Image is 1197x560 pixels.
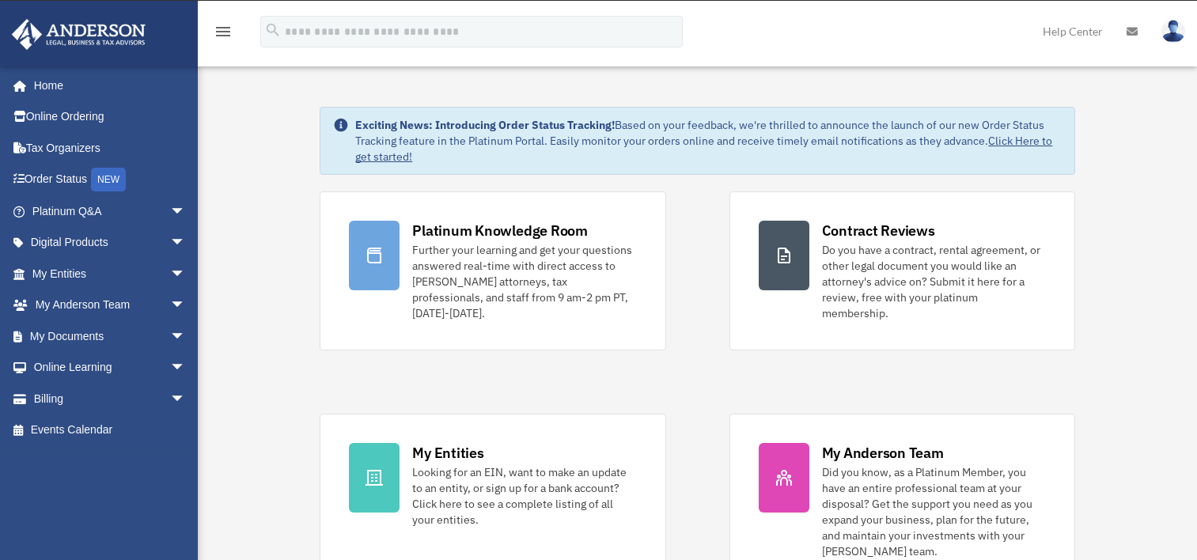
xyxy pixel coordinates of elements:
[11,195,210,227] a: Platinum Q&Aarrow_drop_down
[170,195,202,228] span: arrow_drop_down
[170,289,202,322] span: arrow_drop_down
[822,443,944,463] div: My Anderson Team
[822,242,1046,321] div: Do you have a contract, rental agreement, or other legal document you would like an attorney's ad...
[7,19,150,50] img: Anderson Advisors Platinum Portal
[170,320,202,353] span: arrow_drop_down
[355,117,1061,165] div: Based on your feedback, we're thrilled to announce the launch of our new Order Status Tracking fe...
[822,221,935,240] div: Contract Reviews
[11,227,210,259] a: Digital Productsarrow_drop_down
[822,464,1046,559] div: Did you know, as a Platinum Member, you have an entire professional team at your disposal? Get th...
[412,242,636,321] div: Further your learning and get your questions answered real-time with direct access to [PERSON_NAM...
[11,70,202,101] a: Home
[11,101,210,133] a: Online Ordering
[11,258,210,289] a: My Entitiesarrow_drop_down
[1161,20,1185,43] img: User Pic
[170,352,202,384] span: arrow_drop_down
[11,352,210,384] a: Online Learningarrow_drop_down
[264,21,282,39] i: search
[729,191,1075,350] a: Contract Reviews Do you have a contract, rental agreement, or other legal document you would like...
[11,320,210,352] a: My Documentsarrow_drop_down
[412,443,483,463] div: My Entities
[320,191,665,350] a: Platinum Knowledge Room Further your learning and get your questions answered real-time with dire...
[170,383,202,415] span: arrow_drop_down
[214,22,233,41] i: menu
[11,164,210,196] a: Order StatusNEW
[170,227,202,259] span: arrow_drop_down
[91,168,126,191] div: NEW
[412,464,636,528] div: Looking for an EIN, want to make an update to an entity, or sign up for a bank account? Click her...
[355,118,615,132] strong: Exciting News: Introducing Order Status Tracking!
[11,414,210,446] a: Events Calendar
[355,134,1052,164] a: Click Here to get started!
[11,289,210,321] a: My Anderson Teamarrow_drop_down
[170,258,202,290] span: arrow_drop_down
[412,221,588,240] div: Platinum Knowledge Room
[214,28,233,41] a: menu
[11,132,210,164] a: Tax Organizers
[11,383,210,414] a: Billingarrow_drop_down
